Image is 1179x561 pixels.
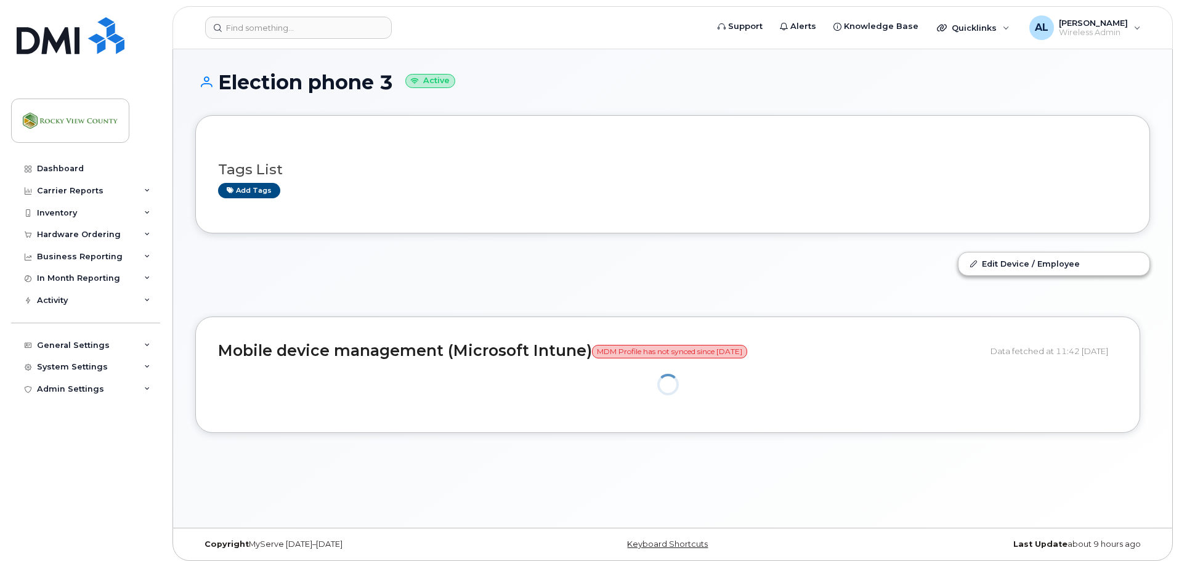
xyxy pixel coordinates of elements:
[405,74,455,88] small: Active
[218,162,1127,177] h3: Tags List
[592,345,747,358] span: MDM Profile has not synced since [DATE]
[991,339,1117,363] div: Data fetched at 11:42 [DATE]
[195,539,514,549] div: MyServe [DATE]–[DATE]
[218,342,981,360] h2: Mobile device management (Microsoft Intune)
[958,252,1149,275] a: Edit Device / Employee
[195,71,1150,93] h1: Election phone 3
[832,539,1150,549] div: about 9 hours ago
[205,539,249,549] strong: Copyright
[218,183,280,198] a: Add tags
[1013,539,1068,549] strong: Last Update
[627,539,708,549] a: Keyboard Shortcuts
